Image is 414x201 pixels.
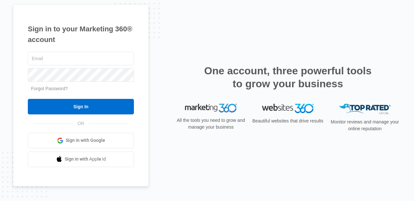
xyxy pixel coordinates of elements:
[252,118,324,124] p: Beautiful websites that drive results
[175,117,247,131] p: All the tools you need to grow and manage your business
[28,99,134,114] input: Sign In
[339,104,391,114] img: Top Rated Local
[66,137,105,144] span: Sign in with Google
[31,86,68,91] a: Forgot Password?
[185,104,237,113] img: Marketing 360
[28,133,134,148] a: Sign in with Google
[202,64,374,90] h2: One account, three powerful tools to grow your business
[262,104,314,113] img: Websites 360
[329,119,401,132] p: Monitor reviews and manage your online reputation
[73,120,89,127] span: OR
[28,52,134,65] input: Email
[28,152,134,167] a: Sign in with Apple Id
[65,156,106,163] span: Sign in with Apple Id
[28,24,134,45] h1: Sign in to your Marketing 360® account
